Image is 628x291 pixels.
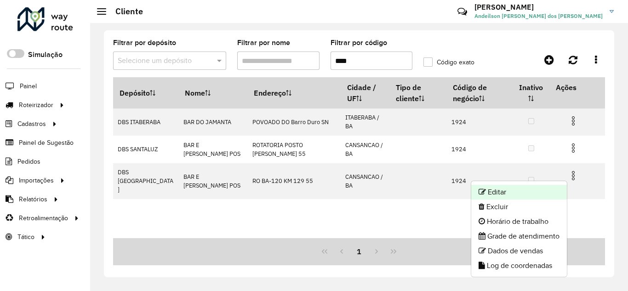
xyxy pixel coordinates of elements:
[113,136,178,163] td: DBS SANTALUZ
[248,108,341,136] td: POVOADO DO Barro Duro SN
[17,157,40,166] span: Pedidos
[471,214,567,229] li: Horário de trabalho
[248,78,341,108] th: Endereço
[474,3,603,11] h3: [PERSON_NAME]
[341,78,390,108] th: Cidade / UF
[106,6,143,17] h2: Cliente
[113,78,178,108] th: Depósito
[17,119,46,129] span: Cadastros
[446,78,513,108] th: Código de negócio
[341,136,390,163] td: CANSANCAO / BA
[248,136,341,163] td: ROTATORIA POSTO [PERSON_NAME] 55
[19,194,47,204] span: Relatórios
[471,200,567,214] li: Excluir
[248,163,341,200] td: RO BA-120 KM 129 55
[178,163,247,200] td: BAR E [PERSON_NAME] POS
[19,213,68,223] span: Retroalimentação
[423,57,474,67] label: Código exato
[446,108,513,136] td: 1924
[341,163,390,200] td: CANSANCAO / BA
[446,136,513,163] td: 1924
[341,108,390,136] td: ITABERABA / BA
[390,78,447,108] th: Tipo de cliente
[178,136,247,163] td: BAR E [PERSON_NAME] POS
[113,163,178,200] td: DBS [GEOGRAPHIC_DATA]
[17,232,34,242] span: Tático
[331,37,387,48] label: Filtrar por código
[19,100,53,110] span: Roteirizador
[178,108,247,136] td: BAR DO JAMANTA
[549,78,605,97] th: Ações
[471,229,567,244] li: Grade de atendimento
[446,163,513,200] td: 1924
[471,185,567,200] li: Editar
[350,243,368,260] button: 1
[237,37,290,48] label: Filtrar por nome
[471,244,567,258] li: Dados de vendas
[178,78,247,108] th: Nome
[471,258,567,273] li: Log de coordenadas
[113,108,178,136] td: DBS ITABERABA
[513,78,549,108] th: Inativo
[28,49,63,60] label: Simulação
[113,37,176,48] label: Filtrar por depósito
[19,176,54,185] span: Importações
[19,138,74,148] span: Painel de Sugestão
[474,12,603,20] span: Andeilson [PERSON_NAME] dos [PERSON_NAME]
[452,2,472,22] a: Contato Rápido
[20,81,37,91] span: Painel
